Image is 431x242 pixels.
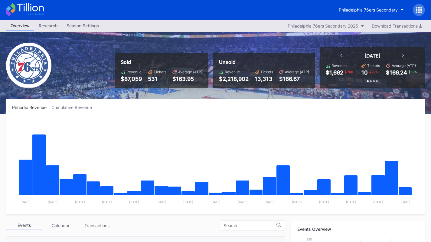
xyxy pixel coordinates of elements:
button: Download Transactions [369,22,425,30]
a: Research [34,21,62,31]
div: Season Settings [62,21,104,30]
div: $166.67 [279,76,309,82]
img: Philadelphia_76ers.png [6,43,51,88]
div: 76 % [347,69,354,74]
div: Research [34,21,62,30]
div: Revenue [331,63,347,68]
div: Revenue [225,70,240,74]
div: Periodic Revenue [12,105,51,110]
text: [DATE] [346,200,356,204]
text: [DATE] [211,200,220,204]
div: Events Overview [297,227,419,232]
div: Unsold [219,59,309,65]
div: $1,662 [326,69,343,76]
div: Tickets [154,70,166,74]
text: [DATE] [265,200,275,204]
text: [DATE] [102,200,112,204]
text: [DATE] [183,200,193,204]
a: Season Settings [62,21,104,31]
text: [DATE] [292,200,302,204]
div: Tickets [260,70,273,74]
text: [DATE] [129,200,139,204]
svg: Chart title [12,118,419,208]
div: 531 [148,76,166,82]
text: 250 [306,237,312,241]
input: Search [224,223,276,228]
button: Philadelphia 76ers Secondary [334,4,408,15]
div: Average (ATP) [392,63,416,68]
div: 10 [361,69,368,76]
div: Download Transactions [372,23,422,28]
div: 79 % [371,69,378,74]
div: 13,313 [255,76,273,82]
div: $163.95 [172,76,202,82]
div: Average (ATP) [178,70,202,74]
div: Average (ATP) [285,70,309,74]
text: [DATE] [238,200,248,204]
div: 10 % [410,69,417,74]
text: [DATE] [400,200,410,204]
div: Revenue [126,70,142,74]
div: $2,218,902 [219,76,249,82]
div: Transactions [79,221,115,230]
button: Philadelphia 76ers Secondary 2025 [285,22,367,30]
text: [DATE] [48,200,58,204]
div: Events [6,221,42,230]
a: Overview [6,21,34,31]
text: [DATE] [373,200,383,204]
div: Philadelphia 76ers Secondary [339,7,398,12]
div: Tickets [367,63,380,68]
div: [DATE] [364,53,380,59]
text: [DATE] [156,200,166,204]
text: [DATE] [75,200,85,204]
div: Calendar [42,221,79,230]
div: Sold [121,59,202,65]
text: [DATE] [319,200,329,204]
div: $87,059 [121,76,142,82]
div: $166.24 [386,69,407,76]
div: Philadelphia 76ers Secondary 2025 [288,23,358,28]
div: Cumulative Revenue [51,105,97,110]
text: [DATE] [21,200,31,204]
